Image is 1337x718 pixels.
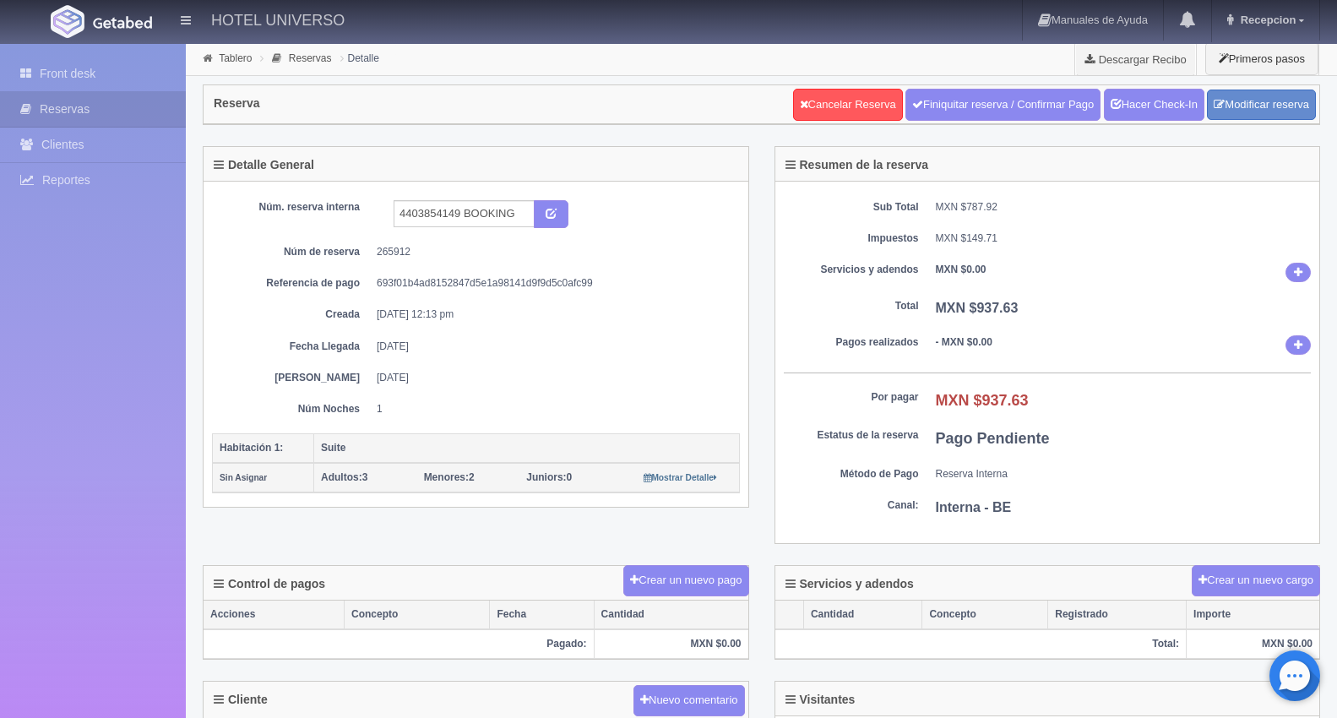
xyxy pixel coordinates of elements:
dd: 693f01b4ad8152847d5e1a98141d9f9d5c0afc99 [377,276,727,291]
th: Suite [314,433,740,463]
h4: Visitantes [785,694,856,706]
dd: [DATE] [377,371,727,385]
b: Habitación 1: [220,442,283,454]
strong: Juniors: [526,471,566,483]
dt: Total [784,299,919,313]
h4: HOTEL UNIVERSO [211,8,345,30]
strong: Adultos: [321,471,362,483]
li: Detalle [336,50,383,66]
dt: Fecha Llegada [225,340,360,354]
span: Recepcion [1236,14,1296,26]
dd: [DATE] [377,340,727,354]
dd: [DATE] 12:13 pm [377,307,727,322]
a: Finiquitar reserva / Confirmar Pago [905,89,1101,121]
th: Cantidad [594,601,747,629]
b: Interna - BE [936,500,1012,514]
dt: Canal: [784,498,919,513]
dd: MXN $149.71 [936,231,1312,246]
small: Sin Asignar [220,473,267,482]
span: 3 [321,471,367,483]
dt: Estatus de la reserva [784,428,919,443]
span: 2 [424,471,475,483]
th: MXN $0.00 [1187,629,1319,659]
h4: Servicios y adendos [785,578,914,590]
dt: Método de Pago [784,467,919,481]
dd: 265912 [377,245,727,259]
dt: Núm. reserva interna [225,200,360,215]
dt: Referencia de pago [225,276,360,291]
th: Importe [1187,601,1319,629]
dt: Servicios y adendos [784,263,919,277]
button: Crear un nuevo cargo [1192,565,1320,596]
button: Crear un nuevo pago [623,565,748,596]
img: Getabed [51,5,84,38]
a: Modificar reserva [1207,90,1316,121]
h4: Cliente [214,694,268,706]
h4: Reserva [214,97,260,110]
strong: Menores: [424,471,469,483]
a: Descargar Recibo [1075,42,1196,76]
dd: Reserva Interna [936,467,1312,481]
dt: Núm Noches [225,402,360,416]
b: MXN $0.00 [936,264,986,275]
a: Reservas [289,52,332,64]
dt: Sub Total [784,200,919,215]
b: MXN $937.63 [936,301,1019,315]
th: Concepto [922,601,1048,629]
dt: Creada [225,307,360,322]
th: Concepto [344,601,489,629]
button: Primeros pasos [1205,42,1318,75]
th: Fecha [490,601,594,629]
b: Pago Pendiente [936,430,1050,447]
img: Getabed [93,16,152,29]
dt: Núm de reserva [225,245,360,259]
h4: Detalle General [214,159,314,171]
dd: 1 [377,402,727,416]
a: Hacer Check-In [1104,89,1204,121]
span: 0 [526,471,572,483]
th: Pagado: [204,629,594,659]
dt: Por pagar [784,390,919,405]
th: Acciones [204,601,344,629]
th: Cantidad [803,601,922,629]
button: Nuevo comentario [633,685,745,716]
dd: MXN $787.92 [936,200,1312,215]
th: Total: [775,629,1187,659]
th: MXN $0.00 [594,629,747,659]
dt: Impuestos [784,231,919,246]
a: Cancelar Reserva [793,89,903,121]
a: Mostrar Detalle [644,471,717,483]
dt: [PERSON_NAME] [225,371,360,385]
th: Registrado [1048,601,1187,629]
b: MXN $937.63 [936,392,1029,409]
h4: Resumen de la reserva [785,159,929,171]
a: Tablero [219,52,252,64]
small: Mostrar Detalle [644,473,717,482]
h4: Control de pagos [214,578,325,590]
b: - MXN $0.00 [936,336,992,348]
dt: Pagos realizados [784,335,919,350]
